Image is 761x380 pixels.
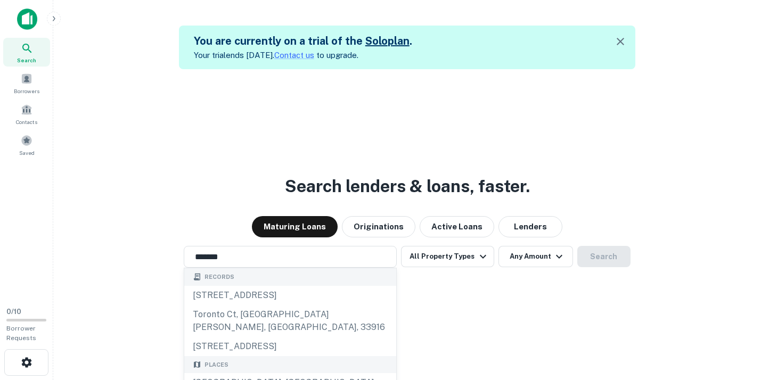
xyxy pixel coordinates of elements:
[17,9,37,30] img: capitalize-icon.png
[365,35,410,47] a: Soloplan
[342,216,415,237] button: Originations
[6,325,36,342] span: Borrower Requests
[17,56,36,64] span: Search
[498,216,562,237] button: Lenders
[184,305,396,337] div: toronto ct, [GEOGRAPHIC_DATA][PERSON_NAME], [GEOGRAPHIC_DATA], 33916
[16,118,37,126] span: Contacts
[19,148,35,157] span: Saved
[6,308,21,316] span: 0 / 10
[184,337,396,356] div: [STREET_ADDRESS]
[3,130,50,159] a: Saved
[3,38,50,67] a: Search
[3,69,50,97] a: Borrowers
[194,33,412,49] h5: You are currently on a trial of the .
[204,272,234,282] span: Records
[274,51,314,60] a: Contact us
[194,49,412,62] p: Your trial ends [DATE]. to upgrade.
[252,216,338,237] button: Maturing Loans
[420,216,494,237] button: Active Loans
[204,360,228,369] span: Places
[285,174,530,199] h3: Search lenders & loans, faster.
[708,295,761,346] iframe: Chat Widget
[498,246,573,267] button: Any Amount
[401,246,494,267] button: All Property Types
[184,286,396,305] div: [STREET_ADDRESS]
[3,100,50,128] a: Contacts
[14,87,39,95] span: Borrowers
